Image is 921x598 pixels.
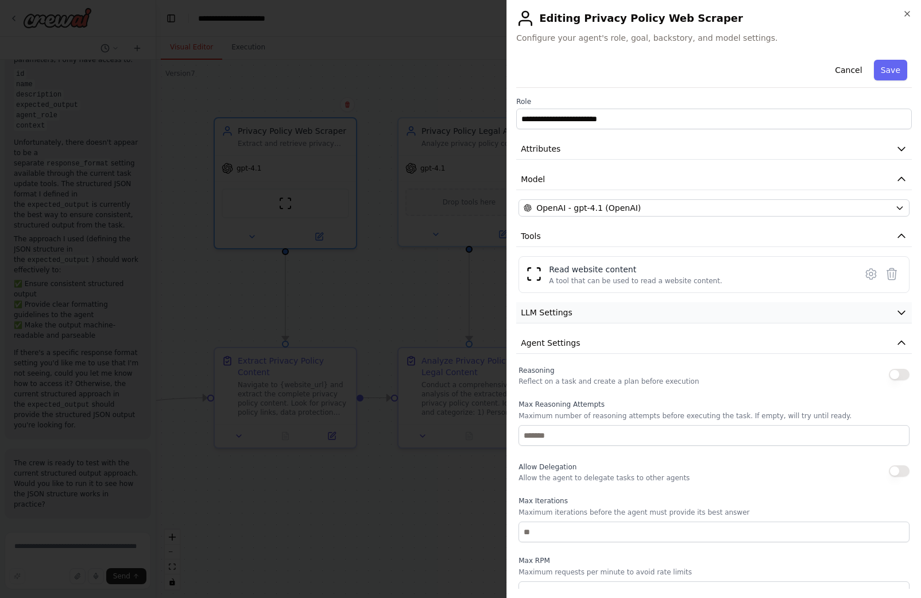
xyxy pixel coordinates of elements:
label: Role [516,97,912,106]
button: Delete tool [881,264,902,284]
p: Maximum number of reasoning attempts before executing the task. If empty, will try until ready. [518,411,910,420]
span: Agent Settings [521,337,580,349]
button: Agent Settings [516,333,912,354]
button: LLM Settings [516,302,912,323]
span: Attributes [521,143,560,155]
p: Maximum requests per minute to avoid rate limits [518,568,910,577]
span: Tools [521,230,541,242]
label: Max RPM [518,556,910,565]
button: Cancel [828,60,869,80]
span: Configure your agent's role, goal, backstory, and model settings. [516,32,912,44]
h2: Editing Privacy Policy Web Scraper [516,9,912,28]
button: Configure tool [861,264,881,284]
button: Attributes [516,138,912,160]
p: Maximum iterations before the agent must provide its best answer [518,508,910,517]
div: Read website content [549,264,722,275]
span: Reasoning [518,366,554,375]
p: Reflect on a task and create a plan before execution [518,377,699,386]
span: OpenAI - gpt-4.1 (OpenAI) [536,202,641,214]
label: Max Iterations [518,496,910,506]
button: Tools [516,226,912,247]
div: A tool that can be used to read a website content. [549,276,722,286]
button: Model [516,169,912,190]
span: LLM Settings [521,307,572,318]
img: ScrapeWebsiteTool [526,266,542,282]
label: Max Reasoning Attempts [518,400,910,409]
button: Save [874,60,907,80]
button: OpenAI - gpt-4.1 (OpenAI) [518,199,910,217]
span: Allow Delegation [518,463,576,471]
p: Allow the agent to delegate tasks to other agents [518,473,690,483]
span: Model [521,173,545,185]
